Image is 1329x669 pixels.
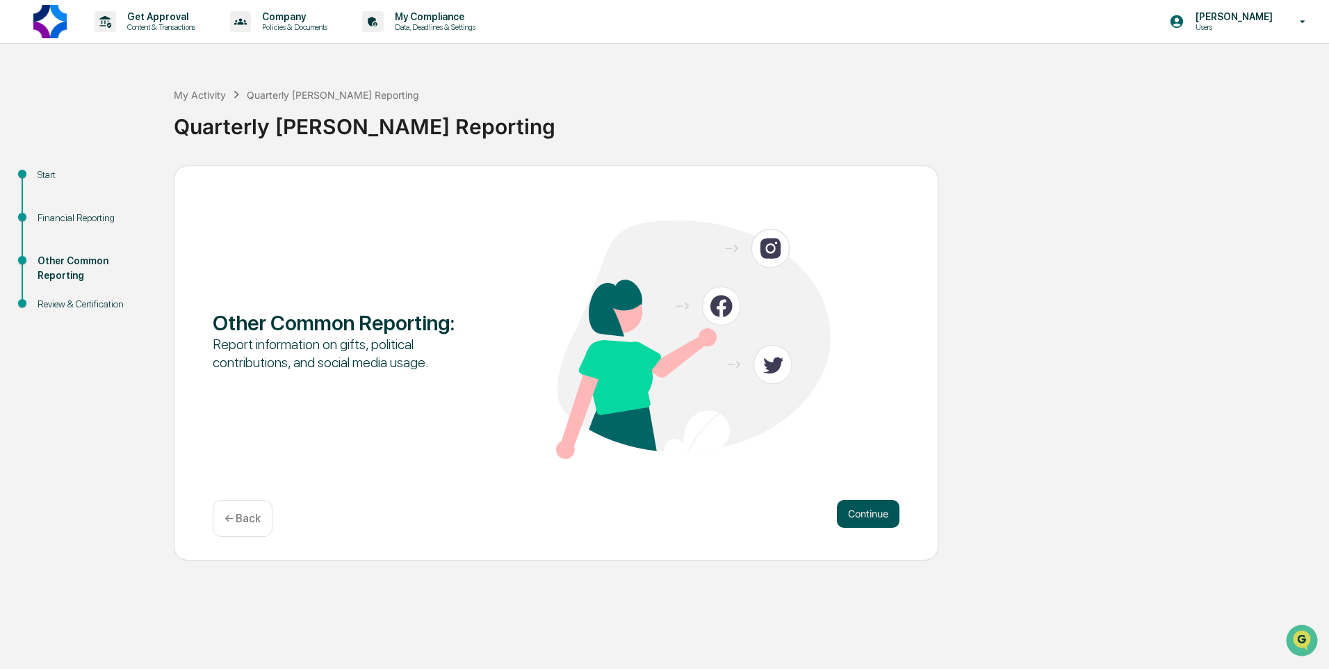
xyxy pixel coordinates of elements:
div: 🗄️ [101,177,112,188]
div: Start [38,168,152,182]
span: Pylon [138,236,168,246]
img: logo [33,5,67,38]
a: 🗄️Attestations [95,170,178,195]
div: Financial Reporting [38,211,152,225]
p: Policies & Documents [251,22,334,32]
button: Start new chat [236,111,253,127]
img: 1746055101610-c473b297-6a78-478c-a979-82029cc54cd1 [14,106,39,131]
div: Start new chat [47,106,228,120]
div: 🖐️ [14,177,25,188]
p: [PERSON_NAME] [1184,11,1280,22]
p: Company [251,11,334,22]
button: Continue [837,500,899,528]
span: Attestations [115,175,172,189]
p: Users [1184,22,1280,32]
a: 🔎Data Lookup [8,196,93,221]
div: 🔎 [14,203,25,214]
p: Get Approval [116,11,202,22]
span: Data Lookup [28,202,88,216]
p: My Compliance [384,11,482,22]
div: We're available if you need us! [47,120,176,131]
div: Report information on gifts, political contributions, and social media usage. [213,335,487,371]
div: Quarterly [PERSON_NAME] Reporting [247,89,419,101]
img: Other Common Reporting [556,220,831,459]
div: Other Common Reporting [38,254,152,283]
iframe: Open customer support [1285,623,1322,661]
a: Powered byPylon [98,235,168,246]
a: 🖐️Preclearance [8,170,95,195]
div: Other Common Reporting : [213,310,487,335]
div: Review & Certification [38,297,152,312]
p: ← Back [225,512,261,525]
span: Preclearance [28,175,90,189]
p: Content & Transactions [116,22,202,32]
p: How can we help? [14,29,253,51]
div: Quarterly [PERSON_NAME] Reporting [174,103,1322,139]
p: Data, Deadlines & Settings [384,22,482,32]
div: My Activity [174,89,226,101]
